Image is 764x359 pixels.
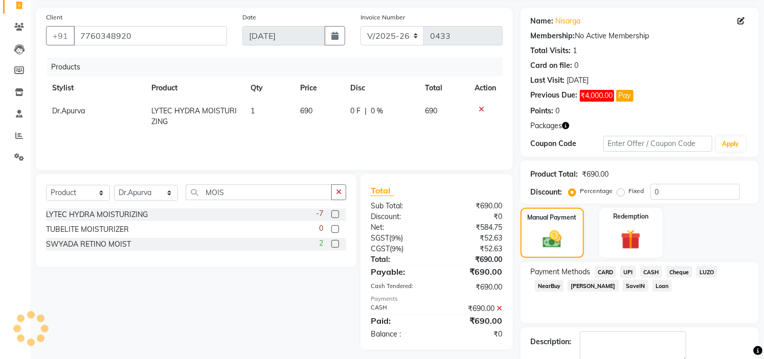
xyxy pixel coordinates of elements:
span: 690 [425,106,437,115]
div: No Active Membership [531,31,749,41]
div: Card on file: [531,60,573,71]
span: 0 % [371,106,383,116]
th: Qty [244,77,294,100]
th: Action [469,77,503,100]
span: LYTEC HYDRA MOISTURIZING [151,106,237,126]
div: ₹690.00 [437,282,510,293]
th: Total [419,77,469,100]
div: Products [47,58,510,77]
div: Sub Total: [363,201,437,211]
label: Percentage [580,186,613,196]
div: ₹52.63 [437,244,510,254]
div: Payments [371,295,503,303]
span: UPI [620,266,636,278]
div: ₹690.00 [582,169,609,180]
label: Manual Payment [528,213,577,222]
label: Client [46,13,62,22]
div: Total Visits: [531,45,571,56]
div: ₹690.00 [437,201,510,211]
span: 0 F [350,106,361,116]
div: ₹0 [437,329,510,340]
div: 0 [575,60,579,71]
div: 1 [573,45,577,56]
div: ₹690.00 [437,303,510,314]
div: ( ) [363,244,437,254]
label: Redemption [613,212,648,221]
span: 9% [391,234,401,242]
div: Paid: [363,315,437,327]
label: Invoice Number [361,13,405,22]
button: Apply [716,136,746,152]
img: _cash.svg [537,228,568,250]
div: ₹52.63 [437,233,510,244]
div: SWYADA RETINO MOIST [46,239,131,250]
div: Discount: [363,211,437,222]
button: +91 [46,26,75,45]
div: Membership: [531,31,575,41]
div: Net: [363,222,437,233]
div: Name: [531,16,554,27]
input: Search by Name/Mobile/Email/Code [74,26,227,45]
span: CGST [371,244,390,253]
div: Description: [531,337,572,347]
span: 9% [392,245,401,253]
div: Balance : [363,329,437,340]
label: Date [242,13,256,22]
div: Previous Due: [531,90,578,102]
div: TUBELITE MOISTURIZER [46,224,129,235]
div: ₹584.75 [437,222,510,233]
span: CASH [640,266,662,278]
div: 0 [556,106,560,116]
th: Product [145,77,244,100]
div: Points: [531,106,554,116]
span: 2 [319,238,323,249]
img: _gift.svg [615,227,647,252]
button: Pay [616,90,634,102]
span: [PERSON_NAME] [568,280,619,292]
div: CASH [363,303,437,314]
a: Nisarga [556,16,581,27]
span: Dr.Apurva [52,106,85,115]
div: Coupon Code [531,138,603,149]
label: Fixed [629,186,644,196]
div: ₹690.00 [437,315,510,327]
span: 690 [300,106,312,115]
span: 0 [319,223,323,234]
div: ( ) [363,233,437,244]
th: Price [294,77,344,100]
input: Enter Offer / Coupon Code [603,136,712,152]
div: ₹0 [437,211,510,222]
div: [DATE] [567,75,589,86]
th: Disc [344,77,419,100]
span: LUZO [696,266,717,278]
span: Payment Methods [531,267,591,277]
div: Discount: [531,187,563,198]
span: Total [371,185,394,196]
div: ₹690.00 [437,266,510,278]
div: Payable: [363,266,437,278]
span: ₹4,000.00 [580,90,614,102]
div: Product Total: [531,169,578,180]
div: Last Visit: [531,75,565,86]
span: Cheque [666,266,692,278]
span: Loan [653,280,672,292]
span: 1 [251,106,255,115]
span: SGST [371,233,389,243]
div: ₹690.00 [437,254,510,265]
span: | [365,106,367,116]
div: Total: [363,254,437,265]
span: Packages [531,121,563,131]
span: SaveIN [623,280,648,292]
div: Cash Tendered: [363,282,437,293]
span: NearBuy [535,280,564,292]
span: -7 [316,208,323,219]
input: Search or Scan [186,184,332,200]
div: LYTEC HYDRA MOISTURIZING [46,209,148,220]
th: Stylist [46,77,145,100]
span: CARD [595,266,617,278]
